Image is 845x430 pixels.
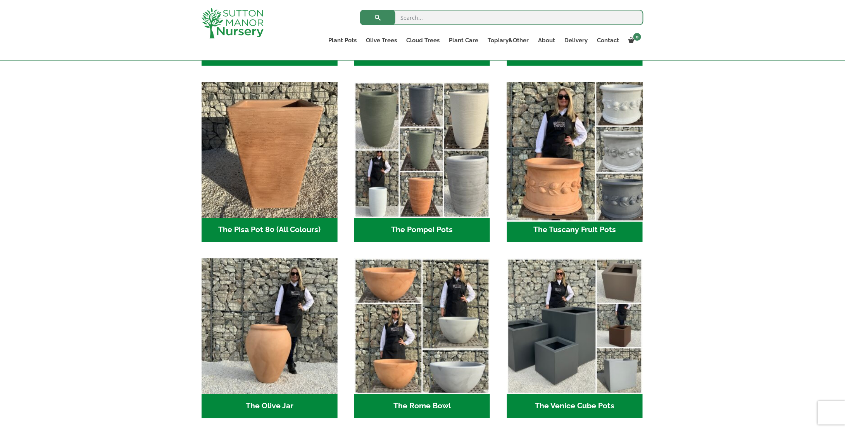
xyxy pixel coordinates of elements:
[592,35,624,46] a: Contact
[354,82,490,242] a: Visit product category The Pompei Pots
[202,82,338,218] img: The Pisa Pot 80 (All Colours)
[354,258,490,418] a: Visit product category The Rome Bowl
[507,218,643,242] h2: The Tuscany Fruit Pots
[354,258,490,395] img: The Rome Bowl
[202,258,338,395] img: The Olive Jar
[202,218,338,242] h2: The Pisa Pot 80 (All Colours)
[324,35,361,46] a: Plant Pots
[624,35,643,46] a: 0
[507,82,643,242] a: Visit product category The Tuscany Fruit Pots
[507,258,643,395] img: The Venice Cube Pots
[202,258,338,418] a: Visit product category The Olive Jar
[354,394,490,418] h2: The Rome Bowl
[444,35,483,46] a: Plant Care
[504,79,646,222] img: The Tuscany Fruit Pots
[202,82,338,242] a: Visit product category The Pisa Pot 80 (All Colours)
[507,394,643,418] h2: The Venice Cube Pots
[633,33,641,41] span: 0
[202,8,264,38] img: logo
[507,258,643,418] a: Visit product category The Venice Cube Pots
[354,82,490,218] img: The Pompei Pots
[354,218,490,242] h2: The Pompei Pots
[483,35,533,46] a: Topiary&Other
[360,10,643,25] input: Search...
[560,35,592,46] a: Delivery
[402,35,444,46] a: Cloud Trees
[533,35,560,46] a: About
[361,35,402,46] a: Olive Trees
[202,394,338,418] h2: The Olive Jar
